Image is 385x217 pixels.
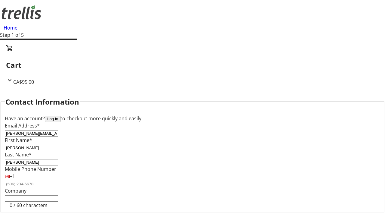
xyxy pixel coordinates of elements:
[45,116,60,122] button: Log in
[6,45,379,86] div: CartCA$95.00
[5,166,56,172] label: Mobile Phone Number
[5,187,26,194] label: Company
[10,202,48,209] tr-character-limit: 0 / 60 characters
[5,96,79,107] h2: Contact Information
[6,60,379,71] h2: Cart
[5,181,58,187] input: (506) 234-5678
[5,137,32,143] label: First Name*
[5,122,40,129] label: Email Address*
[5,115,380,122] div: Have an account? to checkout more quickly and easily.
[5,151,32,158] label: Last Name*
[13,79,34,85] span: CA$95.00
